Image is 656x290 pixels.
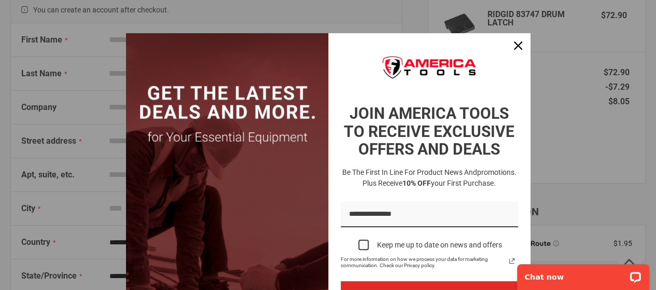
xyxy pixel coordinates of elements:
svg: close icon [514,42,522,50]
a: Read our Privacy Policy [506,255,518,267]
svg: link icon [506,255,518,267]
span: promotions. Plus receive your first purchase. [362,168,517,187]
iframe: LiveChat chat widget [510,257,656,290]
div: Keep me up to date on news and offers [377,241,502,250]
strong: 10% OFF [402,179,431,187]
h3: Be the first in line for product news and [339,167,520,189]
input: Email field [341,201,518,228]
button: Close [506,33,531,58]
span: For more information on how we process your data for marketing communication. Check our Privacy p... [341,256,506,269]
strong: JOIN AMERICA TOOLS TO RECEIVE EXCLUSIVE OFFERS AND DEALS [344,104,514,158]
